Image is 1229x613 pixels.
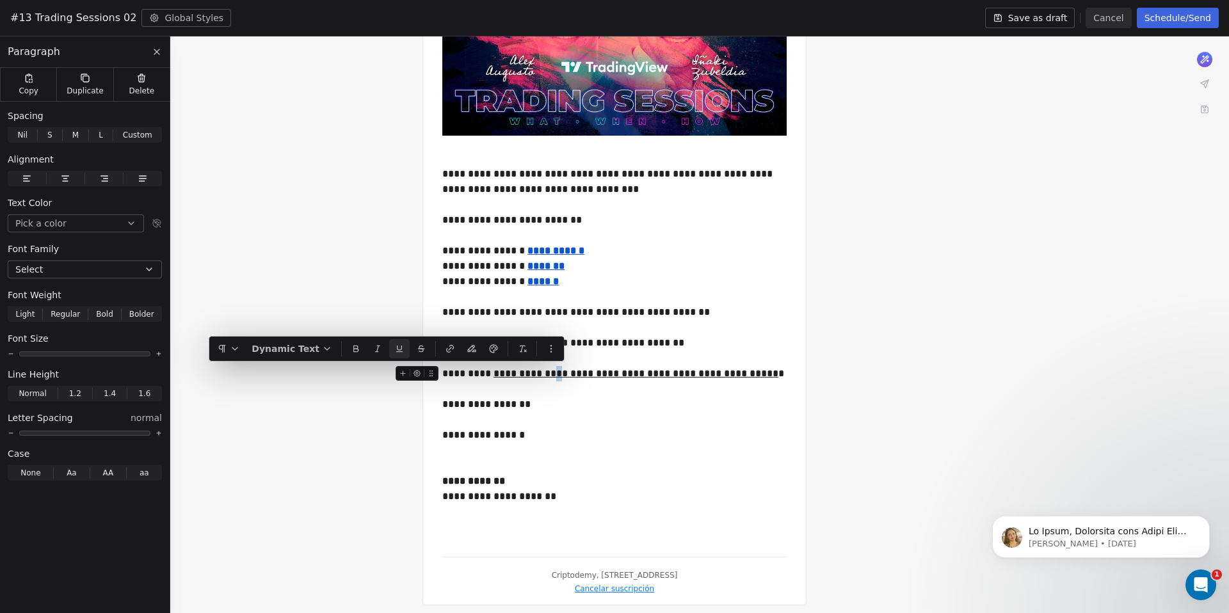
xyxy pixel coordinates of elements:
span: S [47,129,52,141]
button: Dynamic Text [246,339,337,358]
span: Duplicate [67,86,103,96]
span: 1.6 [138,388,150,399]
span: Bolder [129,308,154,320]
button: Global Styles [141,9,231,27]
button: Schedule/Send [1137,8,1219,28]
span: Normal [19,388,46,399]
span: Copy [19,86,38,96]
span: Light [15,308,35,320]
span: Font Family [8,243,59,255]
span: L [99,129,103,141]
span: Nil [17,129,28,141]
span: Spacing [8,109,44,122]
span: Font Size [8,332,49,345]
span: Regular [51,308,80,320]
span: Alignment [8,153,54,166]
span: Line Height [8,368,59,381]
button: Save as draft [985,8,1075,28]
span: Aa [67,467,77,479]
span: #13 Trading Sessions 02 [10,10,136,26]
iframe: Intercom live chat [1185,569,1216,600]
span: Paragraph [8,44,60,60]
span: Bold [96,308,113,320]
span: Select [15,263,43,276]
span: M [72,129,79,141]
span: 1.4 [104,388,116,399]
span: 1.2 [69,388,81,399]
span: None [20,467,40,479]
span: normal [131,411,162,424]
span: Text Color [8,196,52,209]
span: Custom [123,129,152,141]
span: Delete [129,86,155,96]
span: Letter Spacing [8,411,73,424]
span: AA [102,467,113,479]
button: Pick a color [8,214,144,232]
span: Case [8,447,29,460]
span: Font Weight [8,289,61,301]
iframe: Intercom notifications message [973,489,1229,578]
span: 1 [1212,569,1222,580]
span: aa [140,467,149,479]
button: Cancel [1086,8,1131,28]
